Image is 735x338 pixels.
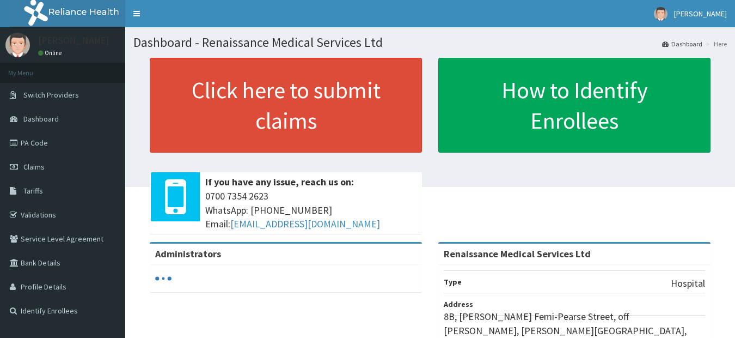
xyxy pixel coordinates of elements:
img: User Image [654,7,667,21]
svg: audio-loading [155,270,171,287]
a: Online [38,49,64,57]
h1: Dashboard - Renaissance Medical Services Ltd [133,35,727,50]
p: [PERSON_NAME] [38,35,109,45]
b: Type [444,277,462,287]
li: Here [703,39,727,49]
a: Click here to submit claims [150,58,422,153]
img: User Image [5,33,30,57]
span: Switch Providers [23,90,79,100]
a: Dashboard [662,39,702,49]
strong: Renaissance Medical Services Ltd [444,248,591,260]
b: Address [444,299,473,309]
b: If you have any issue, reach us on: [205,176,354,188]
span: 0700 7354 2623 WhatsApp: [PHONE_NUMBER] Email: [205,189,416,231]
span: Tariffs [23,186,43,196]
a: How to Identify Enrollees [438,58,710,153]
span: Dashboard [23,114,59,124]
span: Claims [23,162,45,172]
b: Administrators [155,248,221,260]
p: Hospital [671,276,705,291]
span: [PERSON_NAME] [674,9,727,19]
a: [EMAIL_ADDRESS][DOMAIN_NAME] [230,218,380,230]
